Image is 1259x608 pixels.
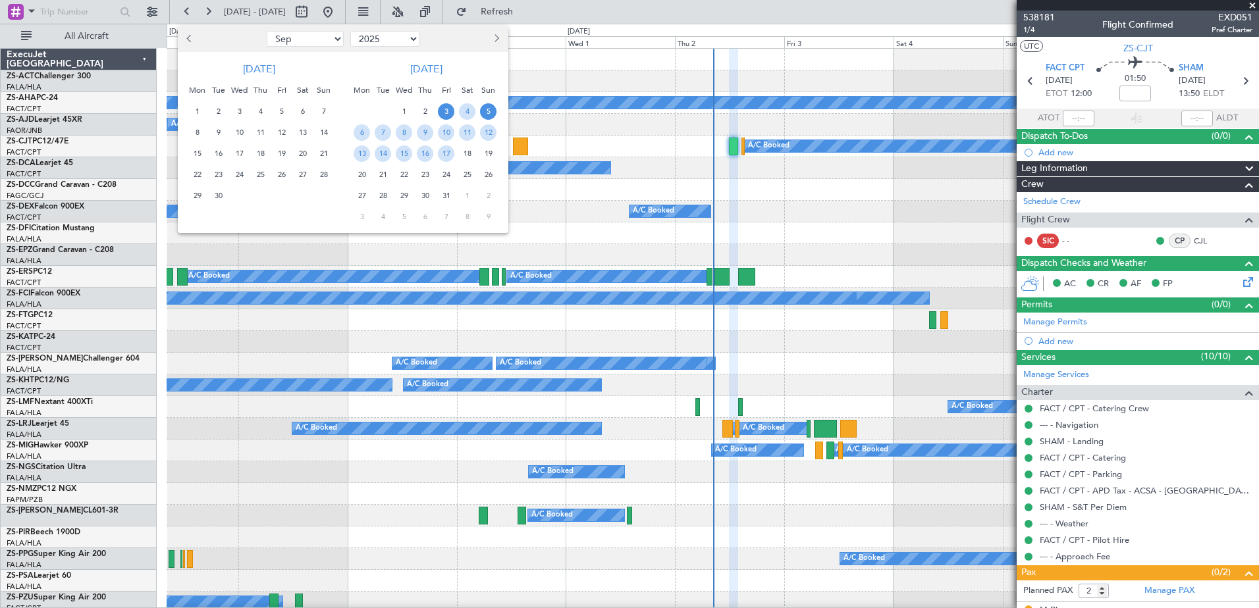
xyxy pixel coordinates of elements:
[229,143,250,164] div: 17-9-2025
[457,164,478,185] div: 25-10-2025
[313,122,335,143] div: 14-9-2025
[229,101,250,122] div: 3-9-2025
[396,124,412,141] span: 8
[252,166,269,183] span: 25
[375,145,391,162] span: 14
[489,28,503,49] button: Next month
[457,122,478,143] div: 11-10-2025
[229,164,250,185] div: 24-9-2025
[231,145,248,162] span: 17
[210,145,227,162] span: 16
[354,145,370,162] span: 13
[480,188,496,204] span: 2
[294,166,311,183] span: 27
[375,166,391,183] span: 21
[417,103,433,120] span: 2
[394,122,415,143] div: 8-10-2025
[315,103,332,120] span: 7
[231,124,248,141] span: 10
[271,122,292,143] div: 12-9-2025
[189,166,205,183] span: 22
[250,164,271,185] div: 25-9-2025
[294,103,311,120] span: 6
[267,31,344,47] select: Select month
[478,185,499,206] div: 2-11-2025
[315,145,332,162] span: 21
[354,124,370,141] span: 6
[189,145,205,162] span: 15
[231,166,248,183] span: 24
[271,164,292,185] div: 26-9-2025
[187,164,208,185] div: 22-9-2025
[457,185,478,206] div: 1-11-2025
[459,188,475,204] span: 1
[480,145,496,162] span: 19
[271,80,292,101] div: Fri
[415,122,436,143] div: 9-10-2025
[352,206,373,227] div: 3-11-2025
[187,185,208,206] div: 29-9-2025
[352,122,373,143] div: 6-10-2025
[375,209,391,225] span: 4
[229,122,250,143] div: 10-9-2025
[459,124,475,141] span: 11
[373,143,394,164] div: 14-10-2025
[210,166,227,183] span: 23
[373,206,394,227] div: 4-11-2025
[189,103,205,120] span: 1
[373,122,394,143] div: 7-10-2025
[457,101,478,122] div: 4-10-2025
[250,143,271,164] div: 18-9-2025
[208,101,229,122] div: 2-9-2025
[438,145,454,162] span: 17
[478,122,499,143] div: 12-10-2025
[292,122,313,143] div: 13-9-2025
[350,31,419,47] select: Select year
[417,188,433,204] span: 30
[313,80,335,101] div: Sun
[459,209,475,225] span: 8
[210,103,227,120] span: 2
[271,143,292,164] div: 19-9-2025
[415,101,436,122] div: 2-10-2025
[417,209,433,225] span: 6
[478,164,499,185] div: 26-10-2025
[438,188,454,204] span: 31
[436,143,457,164] div: 17-10-2025
[208,164,229,185] div: 23-9-2025
[436,164,457,185] div: 24-10-2025
[183,28,198,49] button: Previous month
[273,145,290,162] span: 19
[352,143,373,164] div: 13-10-2025
[417,166,433,183] span: 23
[417,145,433,162] span: 16
[271,101,292,122] div: 5-9-2025
[273,166,290,183] span: 26
[252,145,269,162] span: 18
[292,80,313,101] div: Sat
[187,101,208,122] div: 1-9-2025
[231,103,248,120] span: 3
[375,188,391,204] span: 28
[292,101,313,122] div: 6-9-2025
[396,145,412,162] span: 15
[438,166,454,183] span: 24
[396,188,412,204] span: 29
[436,122,457,143] div: 10-10-2025
[208,143,229,164] div: 16-9-2025
[436,206,457,227] div: 7-11-2025
[189,124,205,141] span: 8
[354,188,370,204] span: 27
[480,103,496,120] span: 5
[210,124,227,141] span: 9
[208,122,229,143] div: 9-9-2025
[352,164,373,185] div: 20-10-2025
[373,164,394,185] div: 21-10-2025
[394,185,415,206] div: 29-10-2025
[394,101,415,122] div: 1-10-2025
[438,103,454,120] span: 3
[294,124,311,141] span: 13
[436,80,457,101] div: Fri
[417,124,433,141] span: 9
[438,209,454,225] span: 7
